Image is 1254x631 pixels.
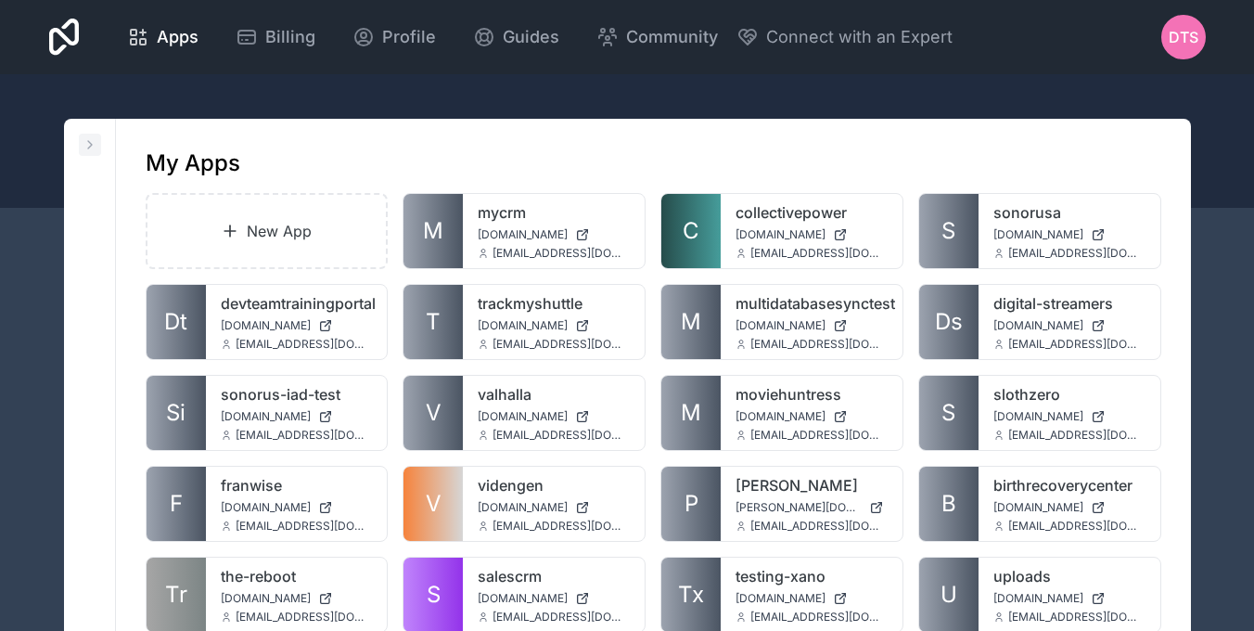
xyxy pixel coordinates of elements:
a: valhalla [478,383,630,406]
span: [EMAIL_ADDRESS][DOMAIN_NAME] [493,519,630,534]
a: collectivepower [736,201,888,224]
span: [DOMAIN_NAME] [221,500,311,515]
a: F [147,467,206,541]
span: [EMAIL_ADDRESS][DOMAIN_NAME] [750,519,888,534]
a: [DOMAIN_NAME] [221,409,373,424]
span: [DOMAIN_NAME] [478,500,568,515]
span: M [681,398,701,428]
a: Guides [458,17,574,58]
span: [DOMAIN_NAME] [221,318,311,333]
span: [EMAIL_ADDRESS][DOMAIN_NAME] [493,428,630,443]
a: [DOMAIN_NAME] [736,227,888,242]
span: Guides [503,24,559,50]
span: [EMAIL_ADDRESS][DOMAIN_NAME] [750,246,888,261]
a: testing-xano [736,565,888,587]
a: multidatabasesynctest [736,292,888,315]
a: M [661,285,721,359]
a: slothzero [993,383,1145,406]
a: videngen [478,474,630,496]
a: Profile [338,17,451,58]
a: [DOMAIN_NAME] [736,409,888,424]
span: [EMAIL_ADDRESS][DOMAIN_NAME] [750,428,888,443]
a: [DOMAIN_NAME] [993,591,1145,606]
span: Community [626,24,718,50]
a: C [661,194,721,268]
span: Apps [157,24,198,50]
a: [DOMAIN_NAME] [478,227,630,242]
a: V [403,467,463,541]
a: [DOMAIN_NAME] [993,318,1145,333]
a: Ds [919,285,979,359]
a: the-reboot [221,565,373,587]
a: sonorus-iad-test [221,383,373,406]
a: [DOMAIN_NAME] [478,318,630,333]
span: [DOMAIN_NAME] [221,591,311,606]
a: Community [582,17,733,58]
a: salescrm [478,565,630,587]
a: [DOMAIN_NAME] [478,591,630,606]
a: [DOMAIN_NAME] [736,318,888,333]
span: Connect with an Expert [766,24,953,50]
span: V [426,398,441,428]
span: [EMAIL_ADDRESS][DOMAIN_NAME] [1008,519,1145,534]
span: F [170,489,183,519]
span: [EMAIL_ADDRESS][DOMAIN_NAME] [750,337,888,352]
a: [DOMAIN_NAME] [478,500,630,515]
span: [DOMAIN_NAME] [993,591,1083,606]
span: [DOMAIN_NAME] [993,409,1083,424]
a: S [919,194,979,268]
span: [EMAIL_ADDRESS][DOMAIN_NAME] [1008,246,1145,261]
span: P [685,489,698,519]
h1: My Apps [146,148,240,178]
span: [EMAIL_ADDRESS][DOMAIN_NAME] [236,519,373,534]
span: [DOMAIN_NAME] [736,318,825,333]
a: [PERSON_NAME] [736,474,888,496]
span: [EMAIL_ADDRESS][DOMAIN_NAME] [1008,610,1145,625]
span: [DOMAIN_NAME] [993,500,1083,515]
a: S [919,376,979,450]
span: V [426,489,441,519]
a: mycrm [478,201,630,224]
a: B [919,467,979,541]
a: birthrecoverycenter [993,474,1145,496]
span: S [427,580,441,610]
span: [DOMAIN_NAME] [221,409,311,424]
a: [DOMAIN_NAME] [993,227,1145,242]
span: [EMAIL_ADDRESS][DOMAIN_NAME] [236,428,373,443]
span: M [681,307,701,337]
a: V [403,376,463,450]
span: [EMAIL_ADDRESS][DOMAIN_NAME] [493,337,630,352]
span: S [941,216,955,246]
span: [EMAIL_ADDRESS][DOMAIN_NAME] [493,610,630,625]
button: Connect with an Expert [736,24,953,50]
a: M [403,194,463,268]
span: [PERSON_NAME][DOMAIN_NAME] [736,500,862,515]
a: T [403,285,463,359]
a: [DOMAIN_NAME] [221,500,373,515]
span: Tx [678,580,704,610]
span: [DOMAIN_NAME] [736,409,825,424]
a: [PERSON_NAME][DOMAIN_NAME] [736,500,888,515]
span: B [941,489,956,519]
span: T [426,307,441,337]
span: [EMAIL_ADDRESS][DOMAIN_NAME] [1008,428,1145,443]
a: New App [146,193,389,269]
a: Dt [147,285,206,359]
span: Si [166,398,186,428]
a: [DOMAIN_NAME] [478,409,630,424]
span: C [683,216,699,246]
a: sonorusa [993,201,1145,224]
span: [DOMAIN_NAME] [993,318,1083,333]
span: M [423,216,443,246]
span: [DOMAIN_NAME] [478,409,568,424]
a: devteamtrainingportal [221,292,373,315]
span: Profile [382,24,436,50]
span: Dt [164,307,187,337]
a: moviehuntress [736,383,888,406]
a: M [661,376,721,450]
span: Billing [265,24,315,50]
a: digital-streamers [993,292,1145,315]
a: franwise [221,474,373,496]
span: [DOMAIN_NAME] [736,591,825,606]
a: [DOMAIN_NAME] [993,500,1145,515]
